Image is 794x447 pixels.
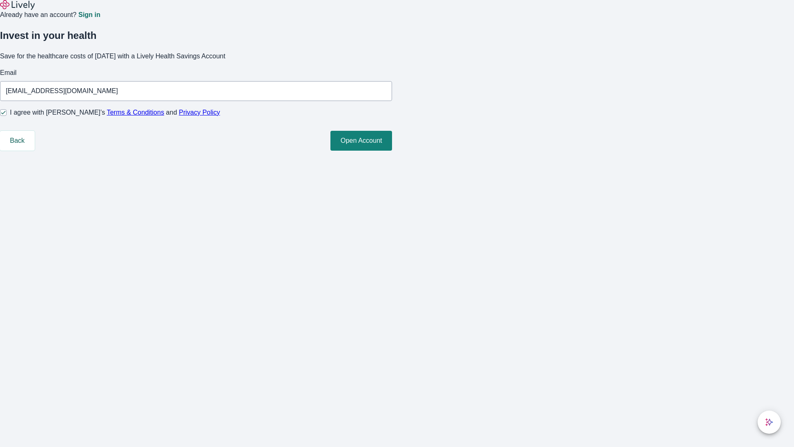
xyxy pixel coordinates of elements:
button: chat [758,411,781,434]
a: Terms & Conditions [107,109,164,116]
svg: Lively AI Assistant [765,418,773,426]
button: Open Account [330,131,392,151]
a: Privacy Policy [179,109,220,116]
a: Sign in [78,12,100,18]
span: I agree with [PERSON_NAME]’s and [10,108,220,118]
